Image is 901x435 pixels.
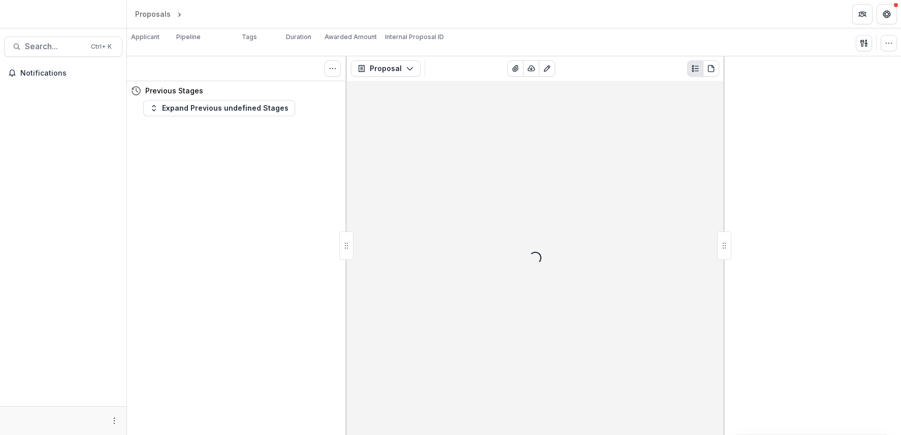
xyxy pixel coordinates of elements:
nav: breadcrumb [131,7,227,21]
button: Partners [852,4,873,24]
button: Toggle View Cancelled Tasks [325,60,341,77]
button: View Attached Files [507,60,524,77]
button: Edit as form [539,60,555,77]
a: Proposals [131,7,175,21]
button: Get Help [877,4,897,24]
div: Proposals [135,9,171,19]
p: Pipeline [176,32,201,42]
p: Tags [242,32,257,42]
button: Search... [4,37,122,57]
p: Awarded Amount [325,32,377,42]
span: Notifications [20,69,118,78]
button: PDF view [703,60,719,77]
button: Proposal [351,60,421,77]
button: More [108,415,120,427]
p: Duration [286,32,311,42]
span: Search... [25,42,85,51]
p: Applicant [131,32,159,42]
div: Ctrl + K [89,41,114,52]
h4: Previous Stages [145,85,203,96]
button: Expand Previous undefined Stages [143,100,295,116]
button: Plaintext view [687,60,703,77]
p: Internal Proposal ID [385,32,444,42]
button: Notifications [4,65,122,81]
